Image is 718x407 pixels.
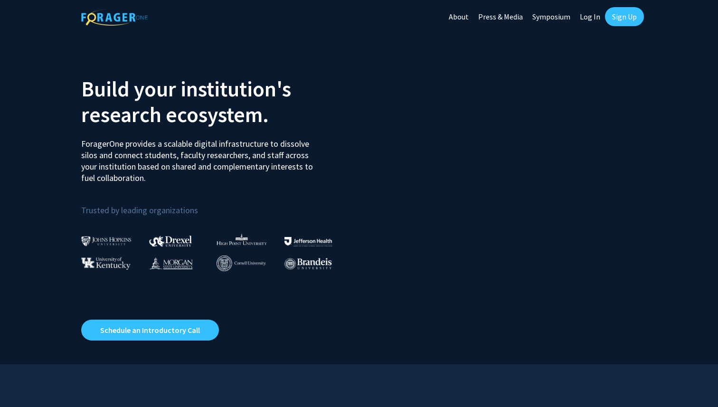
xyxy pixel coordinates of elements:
img: Drexel University [149,236,192,246]
img: Thomas Jefferson University [284,237,332,246]
img: Brandeis University [284,258,332,270]
a: Opens in a new tab [81,320,219,341]
a: Sign Up [605,7,644,26]
p: Trusted by leading organizations [81,191,352,218]
img: Morgan State University [149,257,193,269]
img: University of Kentucky [81,257,131,270]
h2: Build your institution's research ecosystem. [81,76,352,127]
img: High Point University [217,234,267,245]
img: ForagerOne Logo [81,9,148,26]
img: Cornell University [217,256,266,271]
p: ForagerOne provides a scalable digital infrastructure to dissolve silos and connect students, fac... [81,131,320,184]
img: Johns Hopkins University [81,236,132,246]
